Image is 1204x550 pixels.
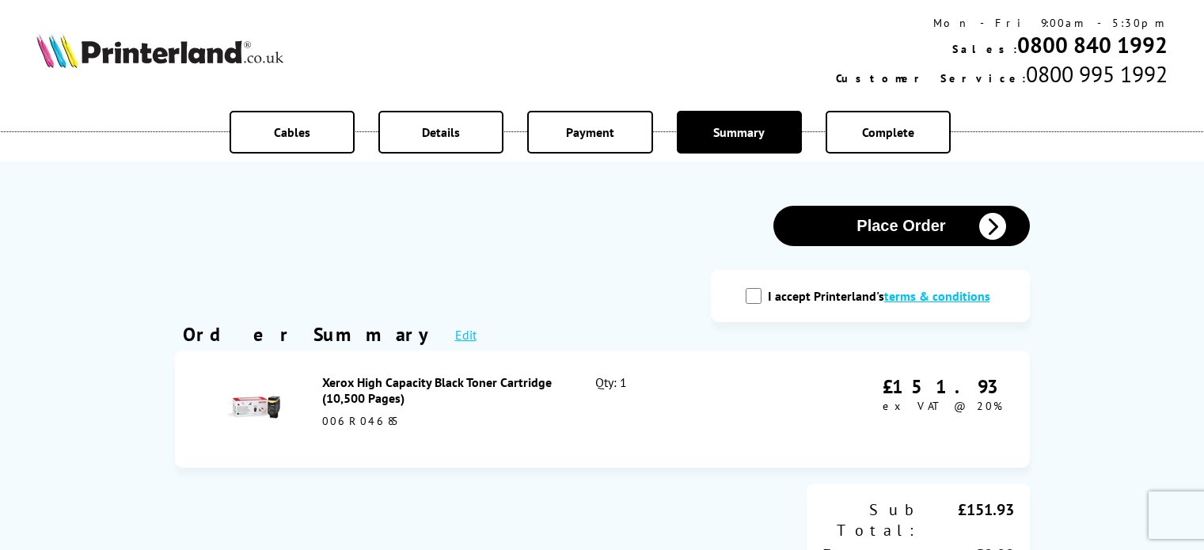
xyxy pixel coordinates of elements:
[274,124,310,140] span: Cables
[225,380,280,435] img: Xerox High Capacity Black Toner Cartridge (10,500 Pages)
[822,499,918,541] div: Sub Total:
[768,288,998,304] label: I accept Printerland's
[1017,30,1168,59] a: 0800 840 1992
[422,124,460,140] span: Details
[836,16,1168,30] div: Mon - Fri 9:00am - 5:30pm
[836,71,1026,85] span: Customer Service:
[952,42,1017,56] span: Sales:
[773,206,1030,246] button: Place Order
[566,124,614,140] span: Payment
[713,124,765,140] span: Summary
[322,374,561,406] div: Xerox High Capacity Black Toner Cartridge (10,500 Pages)
[1026,59,1168,89] span: 0800 995 1992
[455,327,477,343] a: Edit
[183,322,439,347] div: Order Summary
[883,374,1006,399] div: £151.93
[883,399,1002,413] span: ex VAT @ 20%
[322,414,561,428] div: 006R04685
[884,288,990,304] a: modal_tc
[595,374,759,444] div: Qty: 1
[918,499,1014,541] div: £151.93
[862,124,914,140] span: Complete
[36,33,283,68] img: Printerland Logo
